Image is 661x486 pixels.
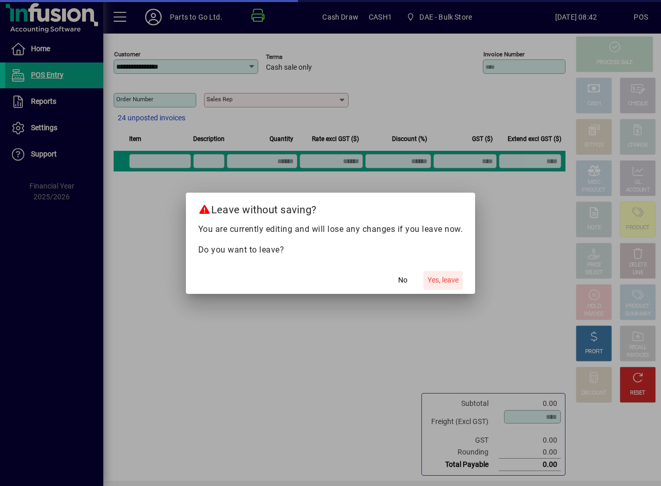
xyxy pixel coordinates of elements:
h2: Leave without saving? [186,193,476,223]
p: Do you want to leave? [198,244,463,256]
span: No [398,275,407,286]
p: You are currently editing and will lose any changes if you leave now. [198,223,463,236]
button: Yes, leave [423,271,463,290]
button: No [386,271,419,290]
span: Yes, leave [428,275,459,286]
